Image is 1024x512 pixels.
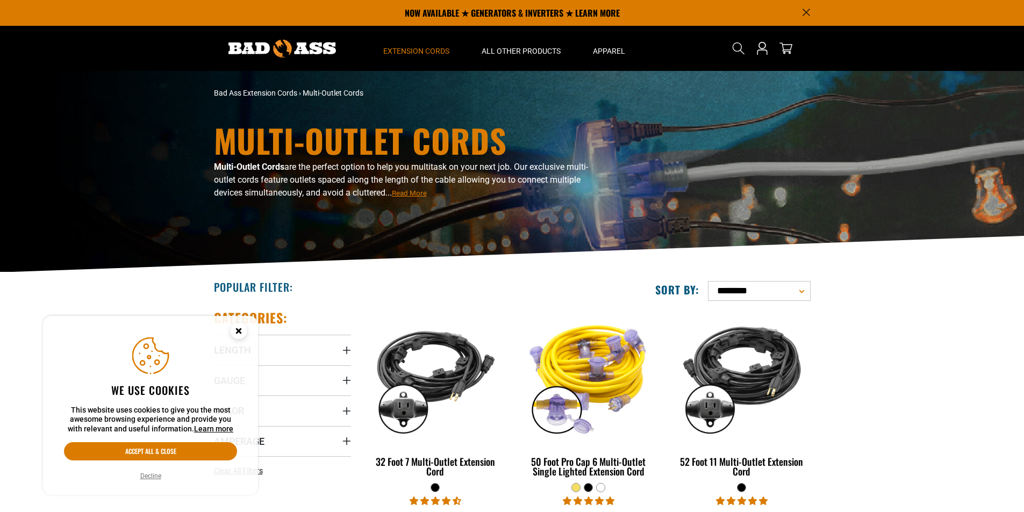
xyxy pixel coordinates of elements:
[214,335,351,365] summary: Length
[673,457,810,476] div: 52 Foot 11 Multi-Outlet Extension Cord
[368,315,503,438] img: black
[367,26,466,71] summary: Extension Cords
[482,46,561,56] span: All Other Products
[655,283,699,297] label: Sort by:
[299,89,301,97] span: ›
[521,315,656,438] img: yellow
[214,365,351,395] summary: Gauge
[214,280,293,294] h2: Popular Filter:
[674,315,810,438] img: black
[214,162,284,172] b: Multi-Outlet Cords
[64,383,237,397] h2: We use cookies
[214,309,288,326] h2: Categories:
[716,496,768,506] span: 4.95 stars
[137,471,164,481] button: Decline
[214,124,606,156] h1: Multi-Outlet Cords
[520,457,657,476] div: 50 Foot Pro Cap 6 Multi-Outlet Single Lighted Extension Cord
[367,309,504,482] a: black 32 Foot 7 Multi-Outlet Extension Cord
[194,424,233,433] a: Learn more
[214,162,588,198] span: are the perfect option to help you multitask on your next job. Our exclusive multi-outlet cords f...
[214,426,351,456] summary: Amperage
[214,395,351,426] summary: Color
[64,406,237,434] p: This website uses cookies to give you the most awesome browsing experience and provide you with r...
[43,316,258,495] aside: Cookie Consent
[214,89,297,97] a: Bad Ass Extension Cords
[214,88,606,99] nav: breadcrumbs
[577,26,641,71] summary: Apparel
[730,40,747,57] summary: Search
[520,309,657,482] a: yellow 50 Foot Pro Cap 6 Multi-Outlet Single Lighted Extension Cord
[64,442,237,460] button: Accept all & close
[673,309,810,482] a: black 52 Foot 11 Multi-Outlet Extension Cord
[228,40,336,57] img: Bad Ass Extension Cords
[383,46,449,56] span: Extension Cords
[563,496,614,506] span: 4.80 stars
[593,46,625,56] span: Apparel
[303,89,363,97] span: Multi-Outlet Cords
[410,496,461,506] span: 4.68 stars
[466,26,577,71] summary: All Other Products
[392,189,427,197] span: Read More
[367,457,504,476] div: 32 Foot 7 Multi-Outlet Extension Cord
